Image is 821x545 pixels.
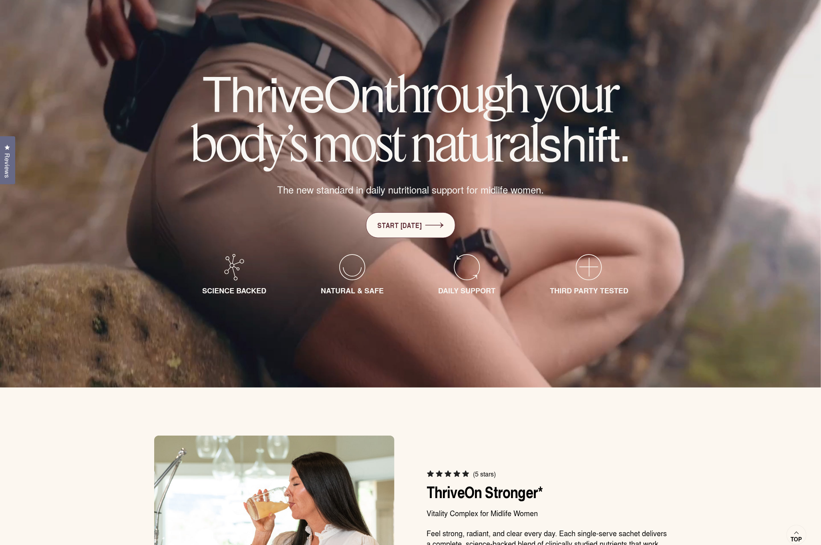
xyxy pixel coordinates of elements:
span: NATURAL & SAFE [321,285,384,296]
span: (5 stars) [473,470,496,478]
em: through your body’s most natural [191,64,619,174]
a: START [DATE] [366,212,455,238]
h1: ThriveOn shift. [170,69,651,167]
p: Vitality Complex for Midlife Women [427,508,667,518]
span: Top [791,536,802,543]
a: ThriveOn Stronger* [427,480,543,503]
span: SCIENCE BACKED [202,285,266,296]
span: THIRD PARTY TESTED [550,285,628,296]
span: The new standard in daily nutritional support for midlife women. [277,183,544,196]
span: DAILY SUPPORT [438,285,495,296]
span: ThriveOn Stronger* [427,480,543,504]
span: Reviews [2,153,12,178]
